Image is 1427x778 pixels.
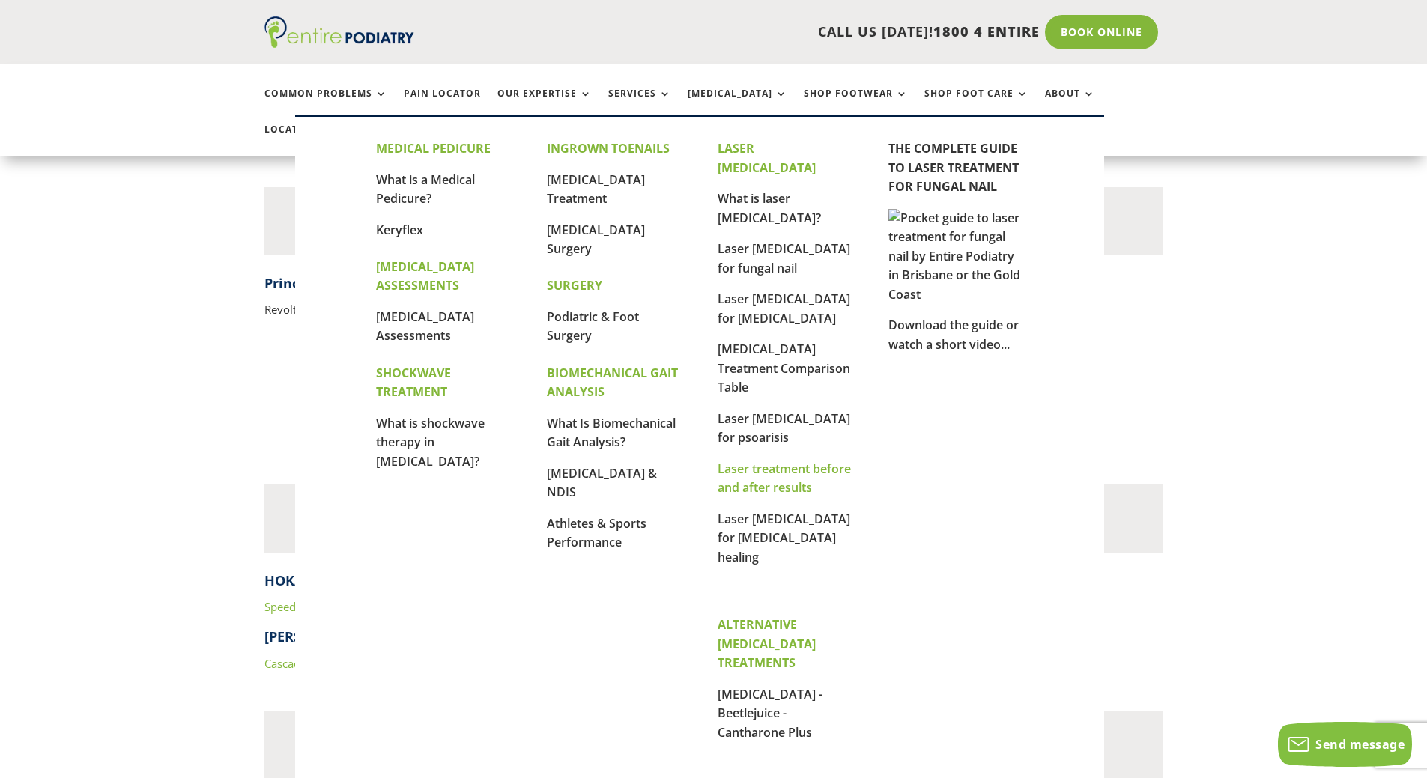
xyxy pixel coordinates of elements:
a: Keryflex [376,222,423,238]
a: Athletes & Sports Performance [547,515,646,551]
strong: [PERSON_NAME] [264,627,373,645]
h4: Prince Head [264,274,531,300]
a: Shop Foot Care [924,88,1028,121]
a: Laser [MEDICAL_DATA] for fungal nail [718,240,850,276]
a: THE COMPLETE GUIDE TO LASER TREATMENT FOR FUNGAL NAIL [888,140,1019,195]
strong: SHOCKWAVE TREATMENT [376,365,451,401]
strong: SURGERY [547,277,602,294]
a: About [1045,88,1095,121]
a: Pain Locator [404,88,481,121]
a: [MEDICAL_DATA] - Beetlejuice - Cantharone Plus [718,686,822,741]
strong: INGROWN TOENAILS [547,140,670,156]
strong: BIOMECHANICAL GAIT ANALYSIS [547,365,678,401]
a: [MEDICAL_DATA] & NDIS [547,465,657,501]
h3: Maximum Motion Control [264,206,1163,240]
strong: HOKA [264,571,303,589]
button: Send message [1278,722,1412,767]
a: What Is Biomechanical Gait Analysis? [547,415,676,451]
a: Podiatric & Foot Surgery [547,309,639,344]
a: Download the guide or watch a short video... [888,317,1019,353]
h2: Trail Running Shoes [264,416,1163,460]
strong: ALTERNATIVE [MEDICAL_DATA] TREATMENTS [718,616,816,671]
a: What is laser [MEDICAL_DATA]? [718,190,821,226]
a: [MEDICAL_DATA] [688,88,787,121]
a: [MEDICAL_DATA] Treatment Comparison Table [718,341,850,395]
a: Common Problems [264,88,387,121]
a: Services [608,88,671,121]
a: [MEDICAL_DATA] Assessments [376,309,474,344]
a: Book Online [1045,15,1158,49]
img: logo (1) [264,16,414,48]
p: Revolt Pro [264,300,531,320]
span: 1800 4 ENTIRE [933,22,1040,40]
a: Laser [MEDICAL_DATA] for [MEDICAL_DATA] [718,291,850,326]
img: Pocket guide to laser treatment for fungal nail by Entire Podiatry in Brisbane or the Gold Coast [888,209,1023,305]
a: Laser treatment before and after results [718,461,851,496]
h3: Cushion Neutral [264,502,1163,537]
a: Cascadia [264,656,309,671]
a: Laser [MEDICAL_DATA] for psoarisis [718,410,850,446]
a: Locations [264,124,339,156]
a: Speedgoat [264,599,318,614]
a: Laser [MEDICAL_DATA] for [MEDICAL_DATA] healing [718,511,850,565]
strong: [MEDICAL_DATA] ASSESSMENTS [376,258,474,294]
a: Shop Footwear [804,88,908,121]
p: CALL US [DATE]! [472,22,1040,42]
a: [MEDICAL_DATA] Treatment [547,171,645,207]
a: What is a Medical Pedicure? [376,171,475,207]
strong: LASER [MEDICAL_DATA] [718,140,816,176]
span: Send message [1315,736,1405,753]
a: [MEDICAL_DATA] Surgery [547,222,645,258]
a: Our Expertise [497,88,592,121]
h3: Mild Motion Control [264,729,1163,764]
strong: MEDICAL PEDICURE [376,140,491,156]
a: What is shockwave therapy in [MEDICAL_DATA]? [376,415,485,469]
a: Entire Podiatry [264,36,414,51]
